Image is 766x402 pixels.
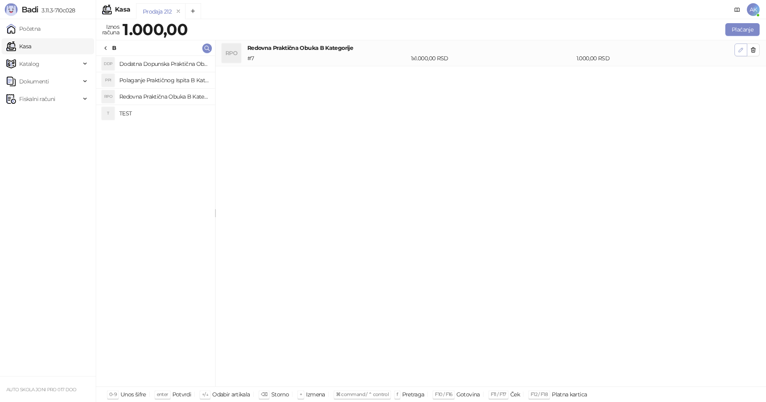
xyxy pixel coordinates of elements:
[19,56,39,72] span: Katalog
[731,3,744,16] a: Dokumentacija
[246,54,409,63] div: # 7
[122,20,188,39] strong: 1.000,00
[101,22,121,38] div: Iznos računa
[119,74,209,87] h4: Polaganje Praktičnog Ispita B Kategorije
[120,389,146,400] div: Unos šifre
[435,391,452,397] span: F10 / F16
[172,389,191,400] div: Potvrdi
[112,44,116,52] div: B
[6,387,77,392] small: AUTO SKOLA JONI PRO 017 DOO
[409,54,575,63] div: 1 x 1.000,00 RSD
[38,7,75,14] span: 3.11.3-710c028
[5,3,18,16] img: Logo
[102,107,115,120] div: T
[119,57,209,70] h4: Dodatna Dopunska Praktična Obuka B Kategorije
[531,391,548,397] span: F12 / F18
[491,391,506,397] span: F11 / F17
[102,57,115,70] div: DDP
[336,391,389,397] span: ⌘ command / ⌃ control
[202,391,208,397] span: ↑/↓
[22,5,38,14] span: Badi
[456,389,480,400] div: Gotovina
[96,56,215,386] div: grid
[19,91,55,107] span: Fiskalni računi
[6,38,31,54] a: Kasa
[402,389,424,400] div: Pretraga
[552,389,587,400] div: Platna kartica
[185,3,201,19] button: Add tab
[397,391,398,397] span: f
[306,389,325,400] div: Izmena
[300,391,302,397] span: +
[575,54,736,63] div: 1.000,00 RSD
[119,90,209,103] h4: Redovna Praktična Obuka B Kategorije
[102,90,115,103] div: RPO
[247,44,734,52] h4: Redovna Praktična Obuka B Kategorije
[119,107,209,120] h4: TEST
[157,391,168,397] span: enter
[212,389,250,400] div: Odabir artikala
[271,389,289,400] div: Storno
[173,8,184,15] button: remove
[747,3,760,16] span: AK
[109,391,116,397] span: 0-9
[222,44,241,63] div: RPO
[6,21,41,37] a: Početna
[115,6,130,13] div: Kasa
[19,73,49,89] span: Dokumenti
[725,23,760,36] button: Plaćanje
[261,391,267,397] span: ⌫
[102,74,115,87] div: PPI
[143,7,172,16] div: Prodaja 212
[510,389,520,400] div: Ček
